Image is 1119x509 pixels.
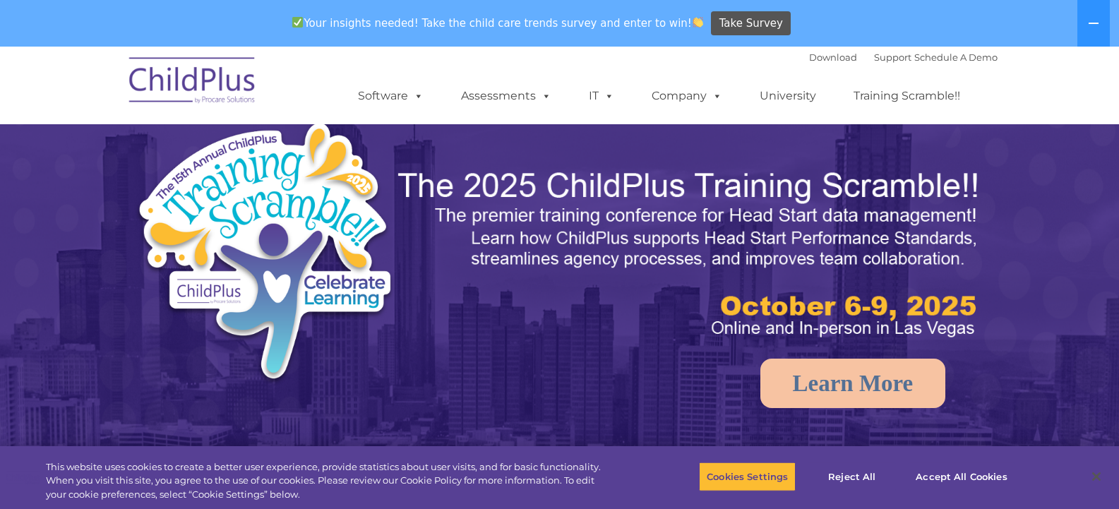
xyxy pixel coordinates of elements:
[914,52,998,63] a: Schedule A Demo
[809,52,998,63] font: |
[711,11,791,36] a: Take Survey
[344,82,438,110] a: Software
[693,17,703,28] img: 👏
[638,82,736,110] a: Company
[1081,461,1112,492] button: Close
[760,359,946,408] a: Learn More
[122,47,263,118] img: ChildPlus by Procare Solutions
[809,52,857,63] a: Download
[719,11,783,36] span: Take Survey
[292,17,303,28] img: ✅
[746,82,830,110] a: University
[874,52,911,63] a: Support
[287,9,710,37] span: Your insights needed! Take the child care trends survey and enter to win!
[908,462,1015,491] button: Accept All Cookies
[699,462,796,491] button: Cookies Settings
[46,460,616,502] div: This website uses cookies to create a better user experience, provide statistics about user visit...
[575,82,628,110] a: IT
[839,82,974,110] a: Training Scramble!!
[447,82,566,110] a: Assessments
[808,462,896,491] button: Reject All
